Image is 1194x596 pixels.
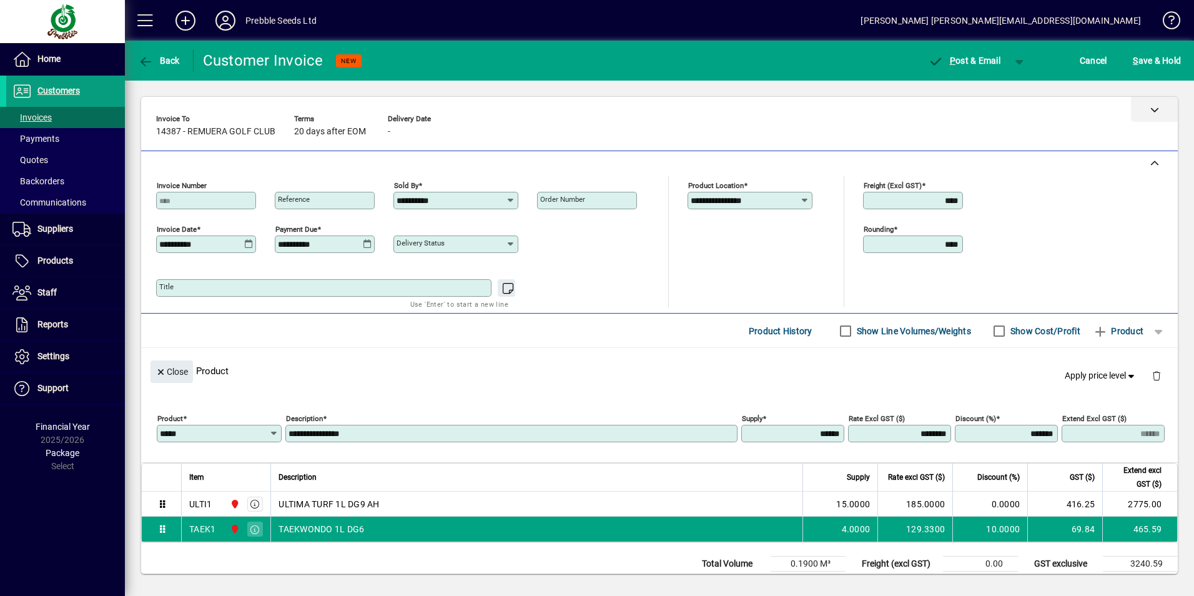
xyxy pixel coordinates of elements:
span: ost & Email [928,56,1000,66]
span: Rate excl GST ($) [888,470,945,484]
span: Package [46,448,79,458]
a: Reports [6,309,125,340]
mat-label: Order number [540,195,585,204]
span: Quotes [12,155,48,165]
div: 185.0000 [886,498,945,510]
button: Product History [744,320,817,342]
span: ULTIMA TURF 1L DG9 AH [279,498,379,510]
span: Cancel [1080,51,1107,71]
span: Extend excl GST ($) [1110,464,1162,491]
span: Financial Year [36,422,90,432]
mat-label: Title [159,282,174,291]
div: [PERSON_NAME] [PERSON_NAME][EMAIL_ADDRESS][DOMAIN_NAME] [861,11,1141,31]
button: Profile [205,9,245,32]
span: Close [155,362,188,382]
mat-label: Sold by [394,181,418,190]
app-page-header-button: Back [125,49,194,72]
span: Staff [37,287,57,297]
span: 15.0000 [836,498,870,510]
span: Backorders [12,176,64,186]
span: Description [279,470,317,484]
a: Products [6,246,125,277]
mat-label: Delivery status [397,239,445,247]
button: Close [150,360,193,383]
mat-label: Freight (excl GST) [864,181,922,190]
td: GST [1028,572,1103,587]
mat-label: Invoice number [157,181,207,190]
button: Delete [1142,360,1172,390]
mat-label: Invoice date [157,225,197,234]
div: ULTI1 [189,498,212,510]
td: 0.0000 [952,492,1027,517]
span: 20 days after EOM [294,127,366,137]
button: Apply price level [1060,365,1142,387]
span: Settings [37,351,69,361]
mat-label: Rounding [864,225,894,234]
td: Total Weight [696,572,771,587]
button: Back [135,49,183,72]
td: 19.0000 Kg [771,572,846,587]
a: Quotes [6,149,125,171]
span: GST ($) [1070,470,1095,484]
a: Backorders [6,171,125,192]
mat-label: Payment due [275,225,317,234]
span: ave & Hold [1133,51,1181,71]
span: 14387 - REMUERA GOLF CLUB [156,127,275,137]
span: P [950,56,955,66]
span: PALMERSTON NORTH [227,497,241,511]
td: 486.09 [1103,572,1178,587]
a: Staff [6,277,125,309]
div: Product [141,348,1178,394]
a: Payments [6,128,125,149]
span: Reports [37,319,68,329]
div: Prebble Seeds Ltd [245,11,317,31]
mat-label: Supply [742,414,762,423]
mat-label: Reference [278,195,310,204]
span: PALMERSTON NORTH [227,522,241,536]
span: Products [37,256,73,266]
span: Support [37,383,69,393]
a: Invoices [6,107,125,128]
span: S [1133,56,1138,66]
span: - [388,127,390,137]
button: Product [1087,320,1150,342]
mat-label: Description [286,414,323,423]
td: 10.0000 [952,517,1027,542]
span: Suppliers [37,224,73,234]
span: TAEKWONDO 1L DG6 [279,523,364,535]
a: Knowledge Base [1153,2,1178,43]
div: Customer Invoice [203,51,323,71]
span: 4.0000 [842,523,871,535]
a: Support [6,373,125,404]
a: Suppliers [6,214,125,245]
span: Supply [847,470,870,484]
span: Back [138,56,180,66]
mat-label: Extend excl GST ($) [1062,414,1127,423]
mat-label: Discount (%) [955,414,996,423]
td: Rounding [856,572,943,587]
span: Product History [749,321,812,341]
span: Invoices [12,112,52,122]
span: Payments [12,134,59,144]
td: 0.1900 M³ [771,557,846,572]
span: Home [37,54,61,64]
span: Item [189,470,204,484]
a: Communications [6,192,125,213]
app-page-header-button: Delete [1142,370,1172,381]
div: 129.3300 [886,523,945,535]
td: 0.00 [943,572,1018,587]
button: Save & Hold [1130,49,1184,72]
label: Show Line Volumes/Weights [854,325,971,337]
mat-label: Product [157,414,183,423]
span: Product [1093,321,1143,341]
label: Show Cost/Profit [1008,325,1080,337]
td: 465.59 [1102,517,1177,542]
td: 3240.59 [1103,557,1178,572]
button: Post & Email [922,49,1007,72]
button: Cancel [1077,49,1110,72]
span: Communications [12,197,86,207]
mat-hint: Use 'Enter' to start a new line [410,297,508,311]
td: 2775.00 [1102,492,1177,517]
mat-label: Rate excl GST ($) [849,414,905,423]
span: NEW [341,57,357,65]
